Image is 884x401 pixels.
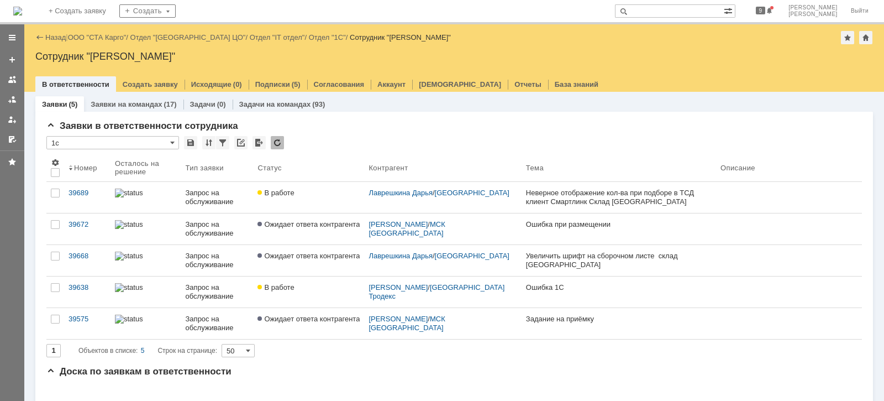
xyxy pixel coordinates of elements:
span: [PERSON_NAME] [788,11,838,18]
img: statusbar-0 (1).png [115,315,143,324]
div: (0) [233,80,242,88]
a: Запрос на обслуживание [181,182,254,213]
div: / [369,220,517,238]
img: logo [13,7,22,15]
div: Запрос на обслуживание [186,315,249,332]
div: Увеличить шрифт на сборочном листе склад [GEOGRAPHIC_DATA] [526,252,712,269]
a: Запрос на обслуживание [181,308,254,339]
a: Мои согласования [3,131,21,148]
div: Сортировка... [202,136,215,149]
a: Ошибка при размещении [522,213,716,244]
a: Ошибка 1С [522,277,716,308]
div: 39575 [69,315,106,324]
div: Неверное отображение кол-ва при подборе в ТСД клиент Смартлинк Склад [GEOGRAPHIC_DATA] [526,189,712,206]
div: / [369,315,517,332]
div: Статус [257,164,281,172]
a: МСК [GEOGRAPHIC_DATA] [369,220,447,237]
span: Настройки [51,158,60,167]
th: Контрагент [364,154,521,182]
div: Сотрудник "[PERSON_NAME]" [350,33,451,41]
a: Запрос на обслуживание [181,277,254,308]
div: (93) [312,100,325,108]
div: / [250,33,309,41]
div: 39668 [69,252,106,261]
a: Задание на приёмку [522,308,716,339]
a: Отчеты [514,80,541,88]
a: Заявки на командах [91,100,162,108]
div: Создать [119,4,176,18]
div: Запрос на обслуживание [186,252,249,269]
a: 39668 [64,245,110,276]
a: МСК [GEOGRAPHIC_DATA] [369,315,447,332]
img: statusbar-100 (1).png [115,252,143,261]
div: Обновлять список [271,136,284,149]
div: Тема [526,164,544,172]
a: Исходящие [191,80,231,88]
a: Отдел "IT отдел" [250,33,305,41]
div: Скопировать ссылку на список [234,136,248,149]
a: [GEOGRAPHIC_DATA] Тродекс [369,283,507,300]
a: Мои заявки [3,111,21,128]
a: Лаврешкина Дарья [369,252,433,260]
div: Задание на приёмку [526,315,712,324]
a: Заявки в моей ответственности [3,91,21,108]
div: / [369,189,517,197]
a: 39672 [64,213,110,244]
span: В работе [257,189,294,197]
a: statusbar-100 (1).png [110,245,181,276]
div: / [309,33,350,41]
div: 39638 [69,283,106,292]
div: Экспорт списка [252,136,266,149]
img: statusbar-100 (1).png [115,220,143,229]
a: Ожидает ответа контрагента [253,308,364,339]
a: 39575 [64,308,110,339]
a: [GEOGRAPHIC_DATA] [435,252,509,260]
a: Запрос на обслуживание [181,213,254,244]
a: statusbar-0 (1).png [110,277,181,308]
div: Добавить в избранное [841,31,854,44]
span: 9 [756,7,766,14]
a: База знаний [555,80,598,88]
a: Создать заявку [123,80,178,88]
th: Номер [64,154,110,182]
div: 39672 [69,220,106,229]
a: В работе [253,182,364,213]
span: Расширенный поиск [724,5,735,15]
a: Заявки [42,100,67,108]
div: Сотрудник "[PERSON_NAME]" [35,51,873,62]
div: 39689 [69,189,106,197]
a: [PERSON_NAME] [369,283,428,291]
span: [PERSON_NAME] [788,4,838,11]
a: Запрос на обслуживание [181,245,254,276]
th: Осталось на решение [110,154,181,182]
a: Ожидает ответа контрагента [253,245,364,276]
div: Сделать домашней страницей [859,31,872,44]
div: / [369,283,517,301]
div: / [369,252,517,261]
a: Назад [45,33,66,41]
div: 5 [141,344,145,357]
a: statusbar-0 (1).png [110,308,181,339]
a: В работе [253,277,364,308]
div: Номер [74,164,97,172]
a: Отдел "[GEOGRAPHIC_DATA] ЦО" [130,33,246,41]
a: Согласования [314,80,365,88]
span: Ожидает ответа контрагента [257,220,360,228]
div: Тип заявки [186,164,224,172]
a: Увеличить шрифт на сборочном листе склад [GEOGRAPHIC_DATA] [522,245,716,276]
img: statusbar-100 (1).png [115,189,143,197]
th: Тема [522,154,716,182]
a: Задачи [190,100,215,108]
a: Подписки [255,80,290,88]
img: statusbar-0 (1).png [115,283,143,292]
a: [DEMOGRAPHIC_DATA] [419,80,501,88]
span: Ожидает ответа контрагента [257,252,360,260]
div: Фильтрация... [216,136,229,149]
a: [PERSON_NAME] [369,220,428,228]
a: Отдел "1С" [309,33,346,41]
div: Описание [720,164,755,172]
span: Заявки в ответственности сотрудника [46,121,238,131]
div: / [68,33,130,41]
a: В ответственности [42,80,109,88]
div: / [130,33,250,41]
